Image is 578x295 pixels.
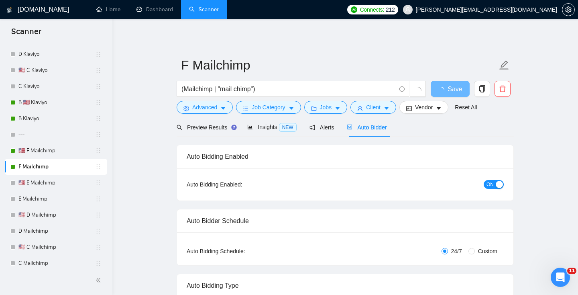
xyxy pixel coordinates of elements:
[95,115,102,122] span: holder
[436,105,442,111] span: caret-down
[5,26,48,43] span: Scanner
[448,247,465,256] span: 24/7
[95,131,102,138] span: holder
[551,268,570,287] iframe: Intercom live chat
[177,125,182,130] span: search
[18,175,95,191] a: 🇺🇸 E Mailchimp
[495,81,511,97] button: delete
[220,105,226,111] span: caret-down
[347,125,352,130] span: robot
[562,6,575,13] a: setting
[320,103,332,112] span: Jobs
[5,223,107,239] li: D Mailchimp
[5,62,107,78] li: 🇺🇸 C Klaviyo
[95,212,102,218] span: holder
[18,207,95,223] a: 🇺🇸 D Mailchimp
[95,228,102,234] span: holder
[360,5,384,14] span: Connects:
[189,6,219,13] a: searchScanner
[243,105,248,111] span: bars
[181,55,497,75] input: Scanner name...
[289,105,294,111] span: caret-down
[335,105,340,111] span: caret-down
[95,164,102,170] span: holder
[347,124,387,131] span: Auto Bidder
[247,124,253,130] span: area-chart
[18,143,95,159] a: 🇺🇸 F Mailchimp
[96,276,104,284] span: double-left
[95,244,102,250] span: holder
[18,191,95,207] a: E Mailchimp
[18,127,95,143] a: ---
[18,62,95,78] a: 🇺🇸 C Klaviyo
[567,268,576,274] span: 11
[18,159,95,175] a: F Mailchimp
[351,6,357,13] img: upwork-logo.png
[415,103,433,112] span: Vendor
[181,84,396,94] input: Search Freelance Jobs...
[18,239,95,255] a: 🇺🇸 C Mailchimp
[5,127,107,143] li: ---
[448,84,462,94] span: Save
[405,7,411,12] span: user
[177,101,233,114] button: settingAdvancedcaret-down
[95,180,102,186] span: holder
[386,5,395,14] span: 212
[304,101,348,114] button: folderJobscaret-down
[475,247,501,256] span: Custom
[18,111,95,127] a: B Klaviyo
[5,143,107,159] li: 🇺🇸 F Mailchimp
[495,85,510,92] span: delete
[357,105,363,111] span: user
[438,87,448,93] span: loading
[5,175,107,191] li: 🇺🇸 E Mailchimp
[177,124,234,131] span: Preview Results
[187,247,292,256] div: Auto Bidding Schedule:
[236,101,301,114] button: barsJob Categorycaret-down
[5,78,107,94] li: C Klaviyo
[230,124,238,131] div: Tooltip anchor
[18,78,95,94] a: C Klaviyo
[7,4,12,16] img: logo
[252,103,285,112] span: Job Category
[95,83,102,90] span: holder
[5,207,107,223] li: 🇺🇸 D Mailchimp
[5,94,107,111] li: B 🇺🇸 Klaviyo
[350,101,396,114] button: userClientcaret-down
[183,105,189,111] span: setting
[414,87,421,94] span: loading
[136,6,173,13] a: dashboardDashboard
[95,147,102,154] span: holder
[5,191,107,207] li: E Mailchimp
[366,103,381,112] span: Client
[18,94,95,111] a: B 🇺🇸 Klaviyo
[187,180,292,189] div: Auto Bidding Enabled:
[406,105,412,111] span: idcard
[562,3,575,16] button: setting
[309,124,334,131] span: Alerts
[399,101,448,114] button: idcardVendorcaret-down
[187,209,504,232] div: Auto Bidder Schedule
[5,255,107,271] li: C Mailchimp
[474,81,490,97] button: copy
[95,51,102,57] span: holder
[95,99,102,106] span: holder
[384,105,389,111] span: caret-down
[5,159,107,175] li: F Mailchimp
[431,81,470,97] button: Save
[96,6,120,13] a: homeHome
[474,85,490,92] span: copy
[95,260,102,266] span: holder
[5,239,107,255] li: 🇺🇸 C Mailchimp
[18,255,95,271] a: C Mailchimp
[562,6,574,13] span: setting
[5,111,107,127] li: B Klaviyo
[95,67,102,74] span: holder
[247,124,296,130] span: Insights
[455,103,477,112] a: Reset All
[18,46,95,62] a: D Klaviyo
[309,125,315,130] span: notification
[18,223,95,239] a: D Mailchimp
[187,145,504,168] div: Auto Bidding Enabled
[192,103,217,112] span: Advanced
